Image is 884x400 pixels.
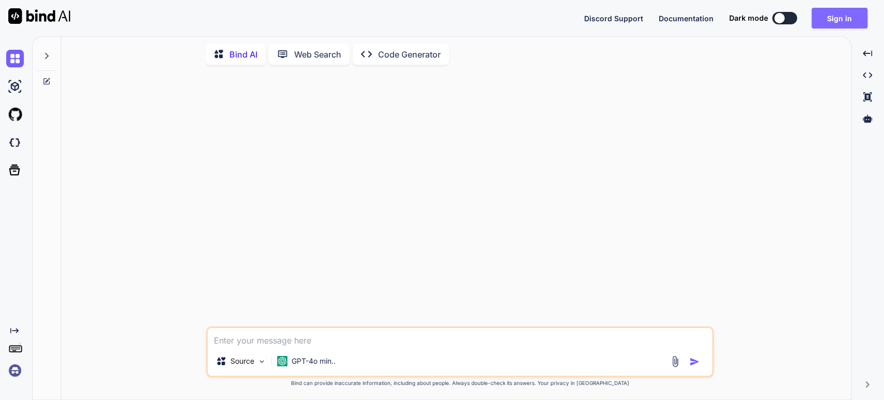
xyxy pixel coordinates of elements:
[378,48,441,61] p: Code Generator
[584,13,643,24] button: Discord Support
[6,106,24,123] img: githubLight
[729,13,768,23] span: Dark mode
[6,78,24,95] img: ai-studio
[292,356,336,366] p: GPT-4o min..
[6,134,24,151] img: darkCloudIdeIcon
[277,356,287,366] img: GPT-4o mini
[689,356,700,367] img: icon
[206,379,714,387] p: Bind can provide inaccurate information, including about people. Always double-check its answers....
[294,48,341,61] p: Web Search
[659,13,714,24] button: Documentation
[6,362,24,379] img: signin
[8,8,70,24] img: Bind AI
[230,356,254,366] p: Source
[229,48,257,61] p: Bind AI
[584,14,643,23] span: Discord Support
[257,357,266,366] img: Pick Models
[669,355,681,367] img: attachment
[811,8,867,28] button: Sign in
[659,14,714,23] span: Documentation
[6,50,24,67] img: chat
